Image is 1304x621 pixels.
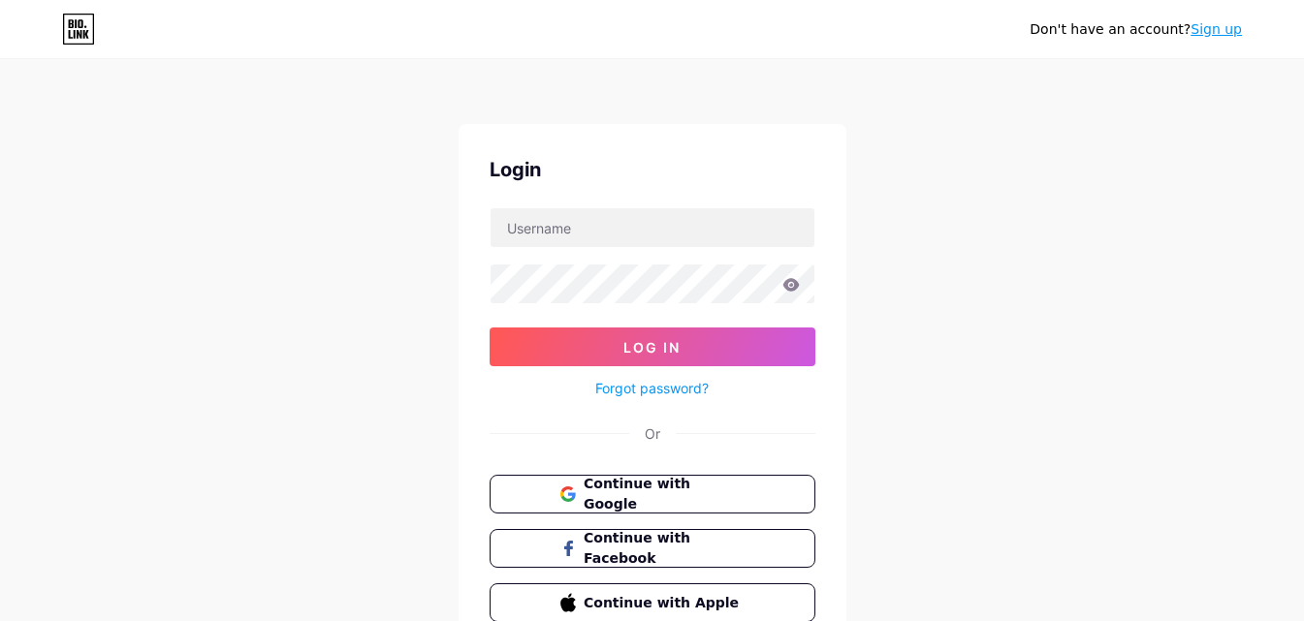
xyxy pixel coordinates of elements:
[595,378,709,398] a: Forgot password?
[584,593,744,613] span: Continue with Apple
[1030,19,1242,40] div: Don't have an account?
[490,327,815,366] button: Log In
[490,155,815,184] div: Login
[1191,21,1242,37] a: Sign up
[584,528,744,569] span: Continue with Facebook
[584,474,744,514] span: Continue with Google
[645,423,660,444] div: Or
[490,529,815,568] button: Continue with Facebook
[490,475,815,513] button: Continue with Google
[623,339,681,356] span: Log In
[491,208,814,247] input: Username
